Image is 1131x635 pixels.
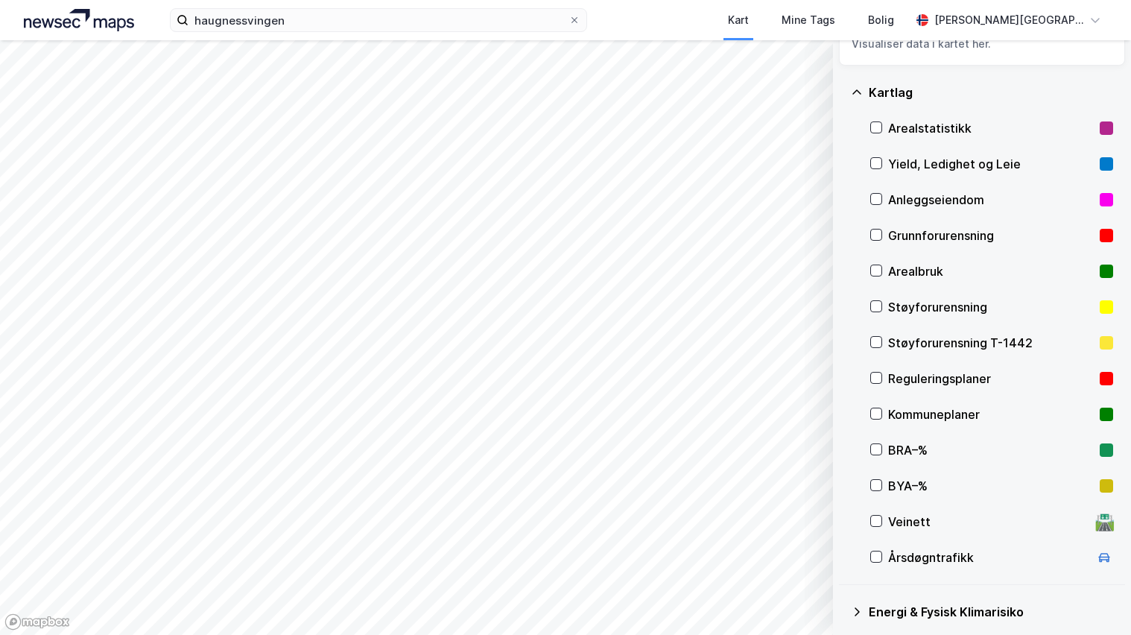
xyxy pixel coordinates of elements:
[1094,512,1115,531] div: 🛣️
[888,155,1094,173] div: Yield, Ledighet og Leie
[1056,563,1131,635] iframe: Chat Widget
[188,9,568,31] input: Søk på adresse, matrikkel, gårdeiere, leietakere eller personer
[888,513,1089,531] div: Veinett
[888,549,1089,566] div: Årsdøgntrafikk
[888,262,1094,280] div: Arealbruk
[869,603,1113,621] div: Energi & Fysisk Klimarisiko
[888,441,1094,459] div: BRA–%
[934,11,1083,29] div: [PERSON_NAME][GEOGRAPHIC_DATA]
[24,9,134,31] img: logo.a4113a55bc3d86da70a041830d287a7e.svg
[888,227,1094,244] div: Grunnforurensning
[728,11,749,29] div: Kart
[888,477,1094,495] div: BYA–%
[852,35,1112,53] div: Visualiser data i kartet her.
[869,83,1113,101] div: Kartlag
[868,11,894,29] div: Bolig
[782,11,835,29] div: Mine Tags
[1056,563,1131,635] div: Kontrollprogram for chat
[888,119,1094,137] div: Arealstatistikk
[4,613,70,631] a: Mapbox homepage
[888,334,1094,352] div: Støyforurensning T-1442
[888,298,1094,316] div: Støyforurensning
[888,370,1094,388] div: Reguleringsplaner
[888,405,1094,423] div: Kommuneplaner
[888,191,1094,209] div: Anleggseiendom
